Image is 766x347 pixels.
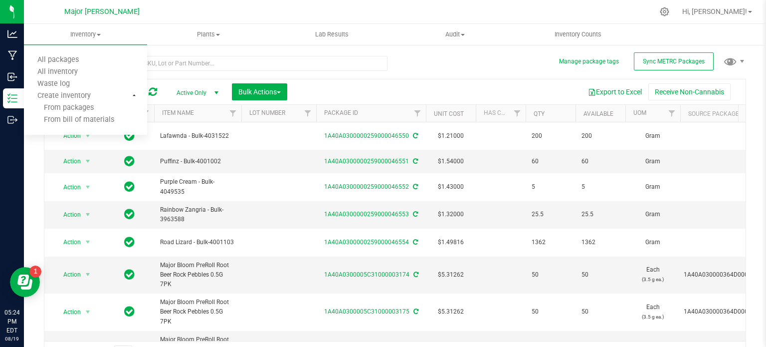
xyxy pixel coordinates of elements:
button: Receive Non-Cannabis [648,83,731,100]
span: In Sync [124,235,135,249]
a: Plants [147,24,270,45]
td: $1.32000 [426,201,476,229]
a: 1A40A0300000259000046550 [324,132,409,139]
inline-svg: Inventory [7,93,17,103]
span: Plants [148,30,270,39]
span: Sync from Compliance System [411,211,418,218]
span: Major Bloom PreRoll Root Beer Rock Pebbles 0.5G 7PK [160,261,235,290]
span: Gram [631,210,674,219]
span: Create inventory [24,92,104,100]
span: select [82,235,94,249]
span: In Sync [124,207,135,221]
span: All packages [24,56,92,64]
a: Item Name [162,109,194,116]
iframe: Resource center [10,267,40,297]
span: From packages [24,104,94,112]
a: Filter [664,105,680,122]
a: 1A40A0300000259000046554 [324,239,409,246]
p: 05:24 PM EDT [4,308,19,335]
span: 5 [581,182,619,192]
span: Sync from Compliance System [411,132,418,139]
a: Inventory All packages All inventory Waste log Create inventory From packages From bill of materials [24,24,147,45]
inline-svg: Outbound [7,115,17,125]
span: In Sync [124,305,135,319]
a: Audit [393,24,517,45]
a: 1A40A0300000259000046552 [324,183,409,190]
a: Lot Number [249,109,285,116]
a: Filter [409,105,426,122]
span: select [82,305,94,319]
span: Action [54,180,81,194]
span: Sync from Compliance System [412,308,418,315]
a: 1A40A0300000259000046551 [324,158,409,165]
span: Gram [631,182,674,192]
span: 1362 [581,238,619,247]
a: 1A40A0300005C31000003174 [324,271,409,278]
span: 5 [532,182,570,192]
span: Inventory Counts [541,30,615,39]
span: Action [54,305,81,319]
span: Major [PERSON_NAME] [64,7,140,16]
td: $5.31262 [426,294,476,331]
button: Sync METRC Packages [634,52,714,70]
span: Hi, [PERSON_NAME]! [682,7,747,15]
td: $1.49816 [426,229,476,256]
span: Bulk Actions [238,88,281,96]
a: Inventory Counts [517,24,640,45]
span: Sync from Compliance System [411,158,418,165]
input: Search Package ID, Item Name, SKU, Lot or Part Number... [44,56,387,71]
span: Sync from Compliance System [412,271,418,278]
span: Gram [631,157,674,166]
span: Rainbow Zangria - Bulk-3963588 [160,205,235,224]
a: Filter [300,105,316,122]
button: Manage package tags [559,57,619,66]
span: Action [54,154,81,168]
span: Sync from Compliance System [411,183,418,190]
span: In Sync [124,268,135,282]
inline-svg: Manufacturing [7,50,17,60]
td: $1.21000 [426,122,476,150]
span: Each [631,265,674,284]
span: Lafawnda - Bulk-4031522 [160,131,235,141]
span: 50 [581,270,619,280]
inline-svg: Inbound [7,72,17,82]
a: 1A40A0300005C31000003175 [324,308,409,315]
inline-svg: Analytics [7,29,17,39]
span: select [82,129,94,143]
span: select [82,154,94,168]
a: 1A40A0300000259000046553 [324,211,409,218]
a: Filter [225,105,241,122]
span: Gram [631,131,674,141]
span: All inventory [24,68,91,76]
span: In Sync [124,129,135,143]
span: Gram [631,238,674,247]
span: In Sync [124,180,135,194]
span: 25.5 [532,210,570,219]
span: Road Lizard - Bulk-4001103 [160,238,235,247]
div: Manage settings [658,7,671,16]
iframe: Resource center unread badge [29,266,41,278]
span: Action [54,235,81,249]
span: Waste log [24,80,83,88]
span: 50 [532,307,570,317]
span: 60 [581,157,619,166]
span: Puffinz - Bulk-4001002 [160,157,235,166]
span: select [82,208,94,222]
th: Has COA [476,105,526,122]
span: 25.5 [581,210,619,219]
span: Purple Cream - Bulk-4049535 [160,177,235,196]
span: Sync METRC Packages [643,58,705,65]
a: Package ID [324,109,358,116]
span: 200 [581,131,619,141]
span: In Sync [124,154,135,168]
span: Major Bloom PreRoll Root Beer Rock Pebbles 0.5G 7PK [160,298,235,327]
td: $1.54000 [426,150,476,173]
span: Action [54,208,81,222]
span: 200 [532,131,570,141]
p: (3.5 g ea.) [631,312,674,322]
span: Each [631,303,674,322]
span: select [82,180,94,194]
td: $1.43000 [426,173,476,201]
a: Unit Cost [434,110,464,117]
